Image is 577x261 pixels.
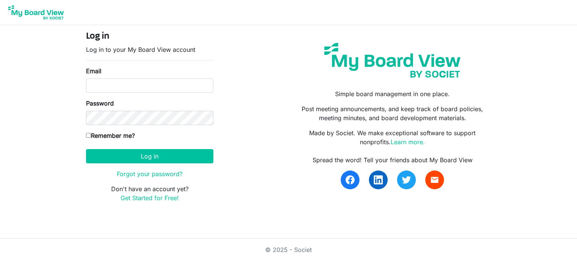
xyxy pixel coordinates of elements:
[117,170,183,178] a: Forgot your password?
[86,184,213,202] p: Don't have an account yet?
[425,170,444,189] a: email
[6,3,66,22] img: My Board View Logo
[86,45,213,54] p: Log in to your My Board View account
[86,99,114,108] label: Password
[346,175,355,184] img: facebook.svg
[402,175,411,184] img: twitter.svg
[319,37,466,83] img: my-board-view-societ.svg
[294,155,491,164] div: Spread the word! Tell your friends about My Board View
[294,89,491,98] p: Simple board management in one place.
[294,104,491,122] p: Post meeting announcements, and keep track of board policies, meeting minutes, and board developm...
[374,175,383,184] img: linkedin.svg
[86,66,101,75] label: Email
[86,31,213,42] h4: Log in
[265,246,312,253] a: © 2025 - Societ
[121,194,179,202] a: Get Started for Free!
[294,128,491,146] p: Made by Societ. We make exceptional software to support nonprofits.
[86,149,213,163] button: Log in
[430,175,439,184] span: email
[86,131,135,140] label: Remember me?
[86,133,91,138] input: Remember me?
[391,138,425,146] a: Learn more.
